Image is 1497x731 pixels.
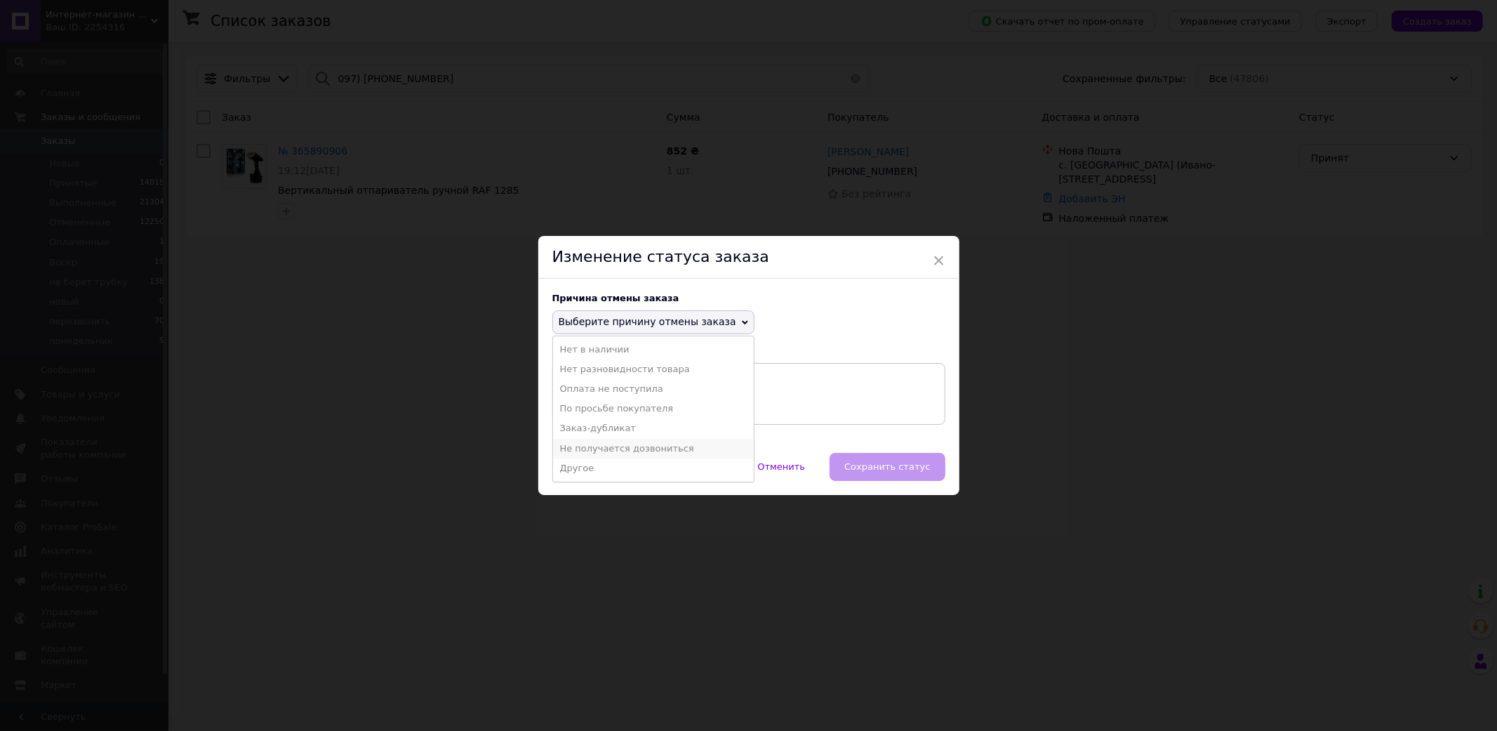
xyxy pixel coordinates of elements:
[743,453,820,481] button: Отменить
[538,236,959,279] div: Изменение статуса заказа
[933,249,945,272] span: ×
[553,419,754,438] li: Заказ-дубликат
[553,399,754,419] li: По просьбе покупателя
[559,316,736,327] span: Выберите причину отмены заказа
[553,379,754,399] li: Оплата не поступила
[553,340,754,360] li: Нет в наличии
[553,439,754,459] li: Не получается дозвониться
[552,293,945,303] div: Причина отмены заказа
[757,461,805,472] span: Отменить
[553,360,754,379] li: Нет разновидности товара
[553,459,754,478] li: Другое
